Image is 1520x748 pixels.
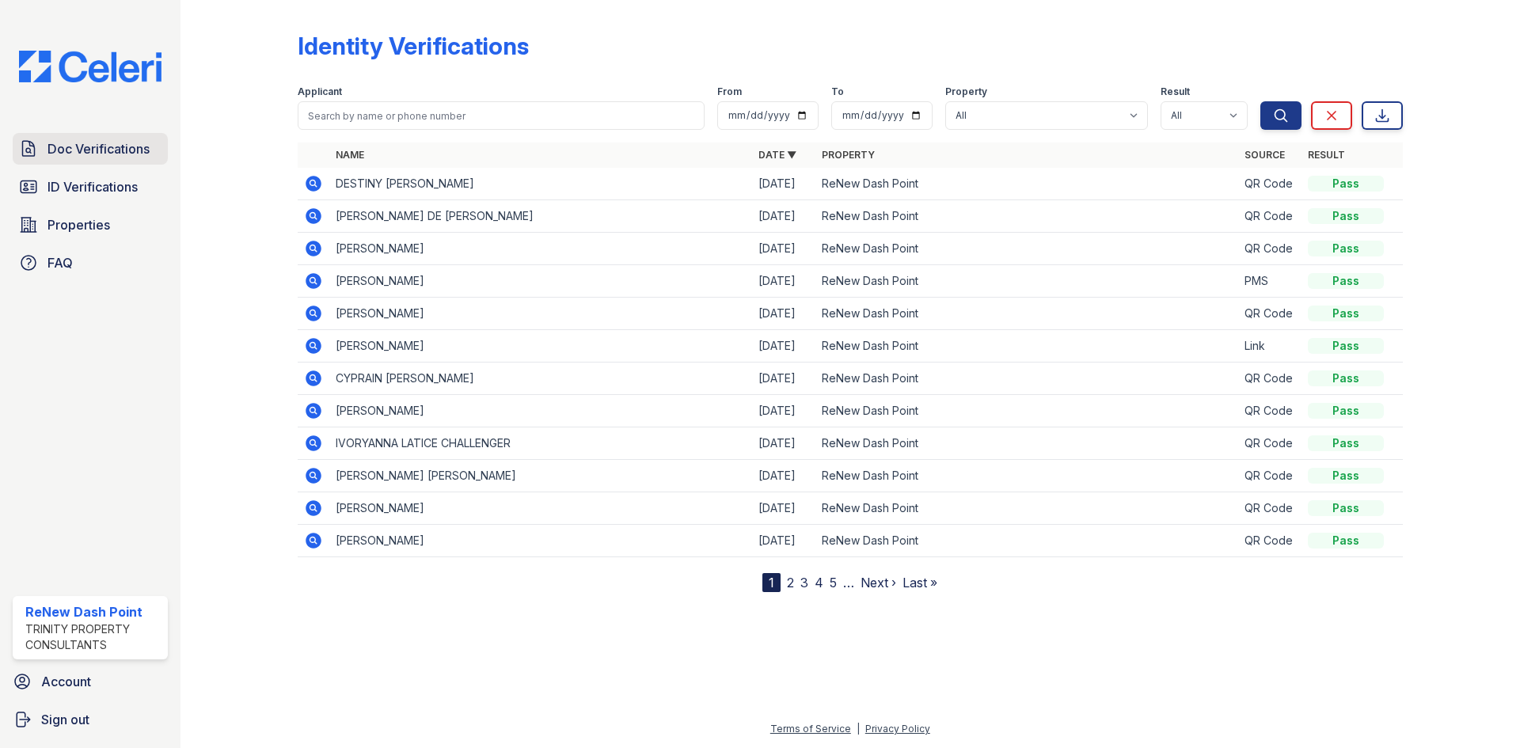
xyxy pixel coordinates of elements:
[857,723,860,735] div: |
[758,149,796,161] a: Date ▼
[336,149,364,161] a: Name
[13,171,168,203] a: ID Verifications
[13,209,168,241] a: Properties
[752,330,815,363] td: [DATE]
[752,233,815,265] td: [DATE]
[13,247,168,279] a: FAQ
[815,492,1238,525] td: ReNew Dash Point
[1308,273,1384,289] div: Pass
[815,525,1238,557] td: ReNew Dash Point
[787,575,794,590] a: 2
[329,363,752,395] td: CYPRAIN [PERSON_NAME]
[800,575,808,590] a: 3
[752,492,815,525] td: [DATE]
[752,525,815,557] td: [DATE]
[6,704,174,735] a: Sign out
[329,492,752,525] td: [PERSON_NAME]
[298,32,529,60] div: Identity Verifications
[329,460,752,492] td: [PERSON_NAME] [PERSON_NAME]
[1308,208,1384,224] div: Pass
[1308,468,1384,484] div: Pass
[770,723,851,735] a: Terms of Service
[329,330,752,363] td: [PERSON_NAME]
[1238,168,1301,200] td: QR Code
[815,363,1238,395] td: ReNew Dash Point
[717,85,742,98] label: From
[25,602,161,621] div: ReNew Dash Point
[1308,403,1384,419] div: Pass
[831,85,844,98] label: To
[1308,500,1384,516] div: Pass
[1161,85,1190,98] label: Result
[1238,460,1301,492] td: QR Code
[6,51,174,82] img: CE_Logo_Blue-a8612792a0a2168367f1c8372b55b34899dd931a85d93a1a3d3e32e68fde9ad4.png
[1238,233,1301,265] td: QR Code
[329,427,752,460] td: IVORYANNA LATICE CHALLENGER
[861,575,896,590] a: Next ›
[329,525,752,557] td: [PERSON_NAME]
[298,85,342,98] label: Applicant
[815,233,1238,265] td: ReNew Dash Point
[47,139,150,158] span: Doc Verifications
[752,298,815,330] td: [DATE]
[815,575,823,590] a: 4
[13,133,168,165] a: Doc Verifications
[843,573,854,592] span: …
[830,575,837,590] a: 5
[762,573,781,592] div: 1
[47,215,110,234] span: Properties
[815,298,1238,330] td: ReNew Dash Point
[1308,435,1384,451] div: Pass
[752,168,815,200] td: [DATE]
[1244,149,1285,161] a: Source
[1308,338,1384,354] div: Pass
[1238,492,1301,525] td: QR Code
[752,363,815,395] td: [DATE]
[41,672,91,691] span: Account
[815,200,1238,233] td: ReNew Dash Point
[815,460,1238,492] td: ReNew Dash Point
[1308,533,1384,549] div: Pass
[329,298,752,330] td: [PERSON_NAME]
[41,710,89,729] span: Sign out
[1308,370,1384,386] div: Pass
[1238,200,1301,233] td: QR Code
[752,395,815,427] td: [DATE]
[25,621,161,653] div: Trinity Property Consultants
[329,265,752,298] td: [PERSON_NAME]
[47,177,138,196] span: ID Verifications
[752,427,815,460] td: [DATE]
[1238,265,1301,298] td: PMS
[815,427,1238,460] td: ReNew Dash Point
[47,253,73,272] span: FAQ
[1308,176,1384,192] div: Pass
[1308,149,1345,161] a: Result
[752,460,815,492] td: [DATE]
[329,233,752,265] td: [PERSON_NAME]
[329,168,752,200] td: DESTINY [PERSON_NAME]
[752,200,815,233] td: [DATE]
[822,149,875,161] a: Property
[815,265,1238,298] td: ReNew Dash Point
[298,101,705,130] input: Search by name or phone number
[752,265,815,298] td: [DATE]
[329,395,752,427] td: [PERSON_NAME]
[1308,306,1384,321] div: Pass
[1238,363,1301,395] td: QR Code
[815,168,1238,200] td: ReNew Dash Point
[815,330,1238,363] td: ReNew Dash Point
[1238,525,1301,557] td: QR Code
[1238,395,1301,427] td: QR Code
[945,85,987,98] label: Property
[902,575,937,590] a: Last »
[6,666,174,697] a: Account
[815,395,1238,427] td: ReNew Dash Point
[865,723,930,735] a: Privacy Policy
[1238,330,1301,363] td: Link
[1238,298,1301,330] td: QR Code
[329,200,752,233] td: [PERSON_NAME] DE [PERSON_NAME]
[1238,427,1301,460] td: QR Code
[1308,241,1384,256] div: Pass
